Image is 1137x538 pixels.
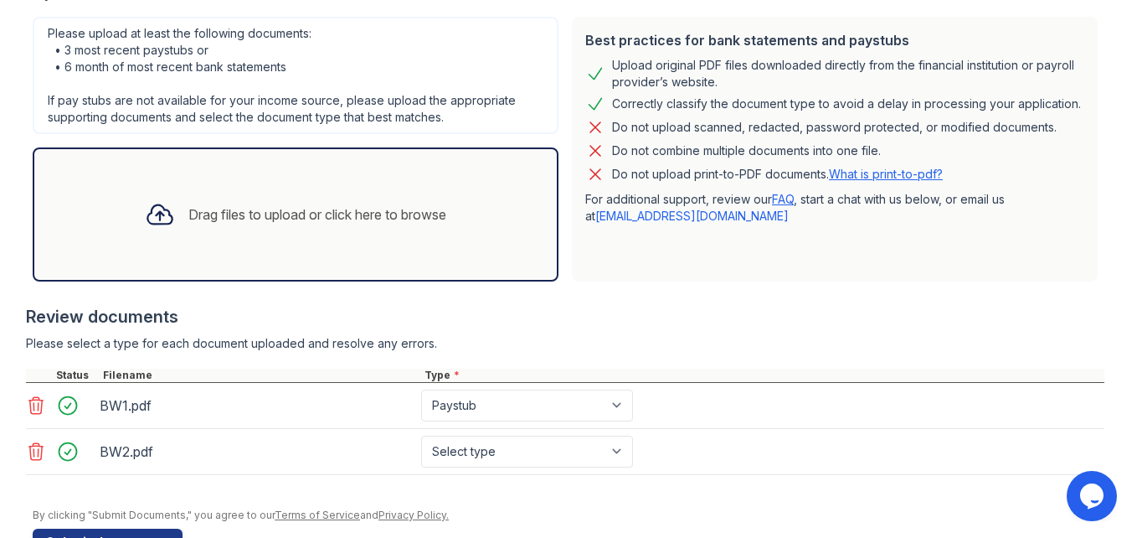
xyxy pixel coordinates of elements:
div: Best practices for bank statements and paystubs [585,30,1084,50]
a: FAQ [772,192,794,206]
p: Do not upload print-to-PDF documents. [612,166,943,183]
div: BW2.pdf [100,438,414,465]
div: Correctly classify the document type to avoid a delay in processing your application. [612,94,1081,114]
div: Filename [100,369,421,382]
div: Upload original PDF files downloaded directly from the financial institution or payroll provider’... [612,57,1084,91]
div: Type [421,369,1104,382]
div: Do not upload scanned, redacted, password protected, or modified documents. [612,117,1057,137]
div: BW1.pdf [100,392,414,419]
iframe: chat widget [1067,471,1120,521]
div: Status [53,369,100,382]
div: Drag files to upload or click here to browse [188,204,446,225]
p: For additional support, review our , start a chat with us below, or email us at [585,191,1084,225]
a: What is print-to-pdf? [829,167,943,181]
a: Terms of Service [275,509,360,521]
div: Review documents [26,305,1104,328]
div: Do not combine multiple documents into one file. [612,141,881,161]
div: Please upload at least the following documents: • 3 most recent paystubs or • 6 month of most rec... [33,17,558,134]
a: Privacy Policy. [378,509,449,521]
div: By clicking "Submit Documents," you agree to our and [33,509,1104,522]
div: Please select a type for each document uploaded and resolve any errors. [26,335,1104,352]
a: [EMAIL_ADDRESS][DOMAIN_NAME] [595,209,789,223]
